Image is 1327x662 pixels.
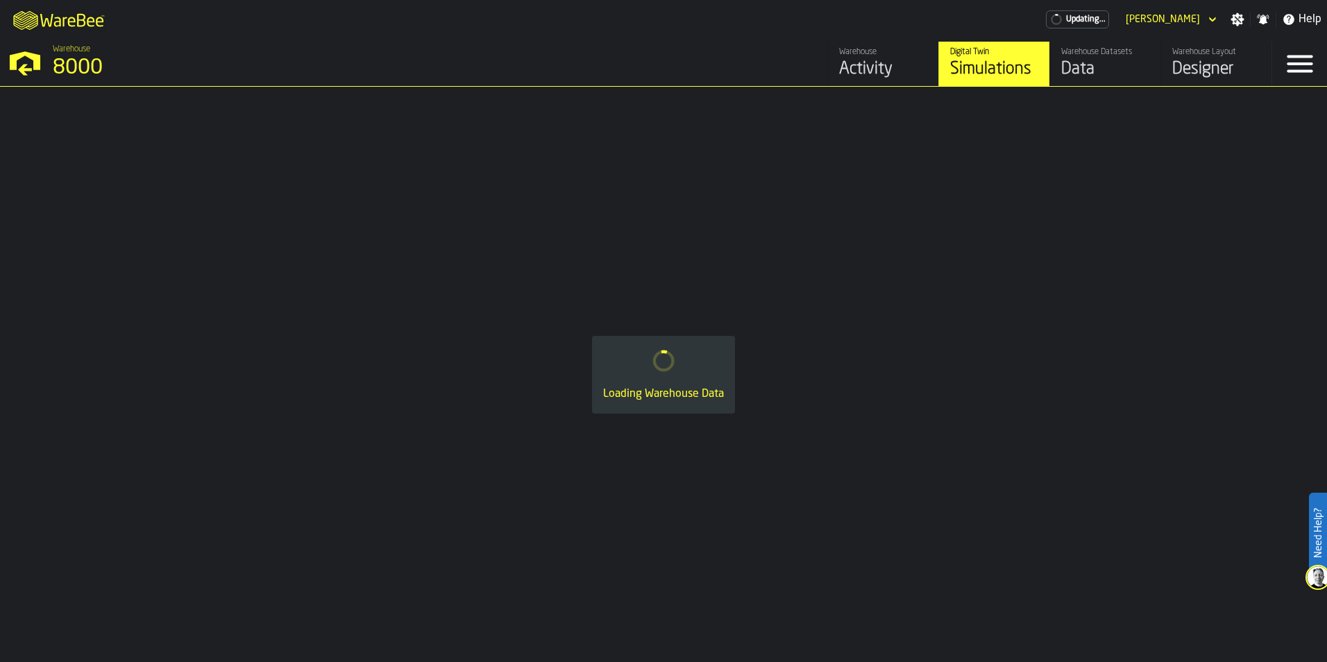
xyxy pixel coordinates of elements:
[1251,12,1276,26] label: button-toggle-Notifications
[938,42,1049,86] a: link-to-/wh/i/b2e041e4-2753-4086-a82a-958e8abdd2c7/simulations
[1225,12,1250,26] label: button-toggle-Settings
[839,58,927,80] div: Activity
[603,386,724,402] div: Loading Warehouse Data
[1126,14,1200,25] div: DropdownMenuValue-Hannes Vertamo Vertamo
[53,44,90,54] span: Warehouse
[1172,58,1260,80] div: Designer
[1160,42,1271,86] a: link-to-/wh/i/b2e041e4-2753-4086-a82a-958e8abdd2c7/designer
[1046,10,1109,28] a: link-to-/wh/i/b2e041e4-2753-4086-a82a-958e8abdd2c7/pricing/
[1066,15,1106,24] span: Updating...
[950,58,1038,80] div: Simulations
[1276,11,1327,28] label: button-toggle-Help
[1299,11,1321,28] span: Help
[1310,494,1326,572] label: Need Help?
[1172,47,1260,57] div: Warehouse Layout
[827,42,938,86] a: link-to-/wh/i/b2e041e4-2753-4086-a82a-958e8abdd2c7/feed/
[53,56,428,80] div: 8000
[1049,42,1160,86] a: link-to-/wh/i/b2e041e4-2753-4086-a82a-958e8abdd2c7/data
[1061,58,1149,80] div: Data
[1061,47,1149,57] div: Warehouse Datasets
[1120,11,1219,28] div: DropdownMenuValue-Hannes Vertamo Vertamo
[950,47,1038,57] div: Digital Twin
[1046,10,1109,28] div: Menu Subscription
[839,47,927,57] div: Warehouse
[1272,42,1327,86] label: button-toggle-Menu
